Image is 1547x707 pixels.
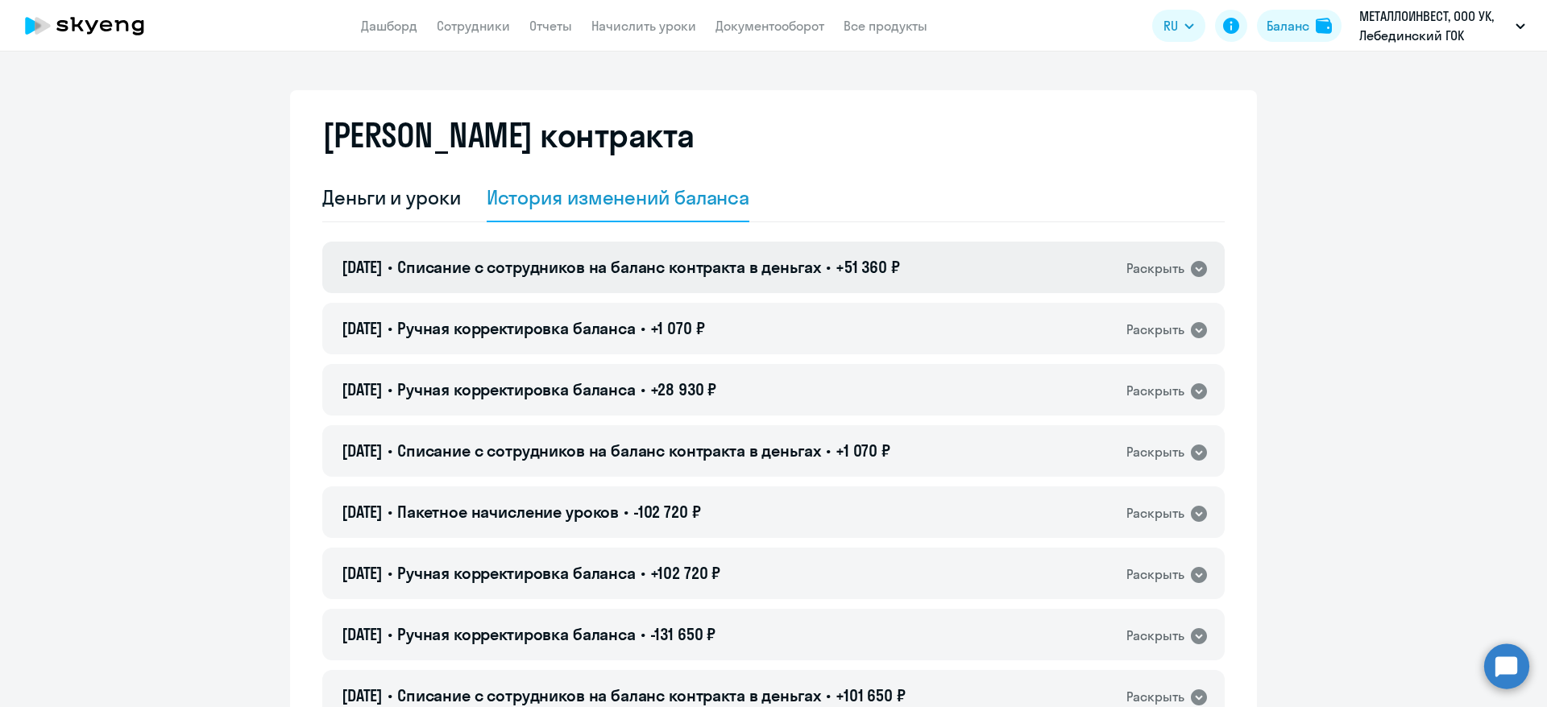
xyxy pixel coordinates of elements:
[397,379,636,399] span: Ручная корректировка баланса
[388,318,392,338] span: •
[388,502,392,522] span: •
[641,563,645,583] span: •
[437,18,510,34] a: Сотрудники
[826,257,831,277] span: •
[361,18,417,34] a: Дашборд
[641,318,645,338] span: •
[1126,320,1184,340] div: Раскрыть
[1126,258,1184,279] div: Раскрыть
[624,502,628,522] span: •
[1267,16,1309,35] div: Баланс
[388,440,392,461] span: •
[388,624,392,644] span: •
[844,18,927,34] a: Все продукты
[650,379,717,399] span: +28 930 ₽
[397,257,821,277] span: Списание с сотрудников на баланс контракта в деньгах
[529,18,572,34] a: Отчеты
[650,563,721,583] span: +102 720 ₽
[836,685,906,705] span: +101 650 ₽
[1126,626,1184,646] div: Раскрыть
[1126,564,1184,585] div: Раскрыть
[342,440,383,461] span: [DATE]
[836,257,900,277] span: +51 360 ₽
[641,624,645,644] span: •
[397,440,821,461] span: Списание с сотрудников на баланс контракта в деньгах
[397,685,821,705] span: Списание с сотрудников на баланс контракта в деньгах
[388,257,392,277] span: •
[836,440,890,461] span: +1 070 ₽
[342,502,383,522] span: [DATE]
[1351,6,1533,45] button: МЕТАЛЛОИНВЕСТ, ООО УК, Лебединский ГОК тендер 2024
[591,18,696,34] a: Начислить уроки
[322,116,695,155] h2: [PERSON_NAME] контракта
[826,685,831,705] span: •
[397,502,619,522] span: Пакетное начисление уроков
[388,685,392,705] span: •
[826,440,831,461] span: •
[1126,687,1184,707] div: Раскрыть
[342,257,383,277] span: [DATE]
[487,184,750,210] div: История изменений баланса
[715,18,824,34] a: Документооборот
[633,502,701,522] span: -102 720 ₽
[342,379,383,399] span: [DATE]
[650,318,705,338] span: +1 070 ₽
[650,624,716,644] span: -131 650 ₽
[1126,503,1184,523] div: Раскрыть
[397,624,636,644] span: Ручная корректировка баланса
[342,685,383,705] span: [DATE]
[1316,18,1332,34] img: balance
[322,184,461,210] div: Деньги и уроки
[1126,442,1184,462] div: Раскрыть
[1359,6,1509,45] p: МЕТАЛЛОИНВЕСТ, ООО УК, Лебединский ГОК тендер 2024
[641,379,645,399] span: •
[342,318,383,338] span: [DATE]
[388,563,392,583] span: •
[342,624,383,644] span: [DATE]
[1126,381,1184,401] div: Раскрыть
[342,563,383,583] span: [DATE]
[1152,10,1205,42] button: RU
[397,563,636,583] span: Ручная корректировка баланса
[397,318,636,338] span: Ручная корректировка баланса
[1257,10,1342,42] button: Балансbalance
[388,379,392,399] span: •
[1163,16,1178,35] span: RU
